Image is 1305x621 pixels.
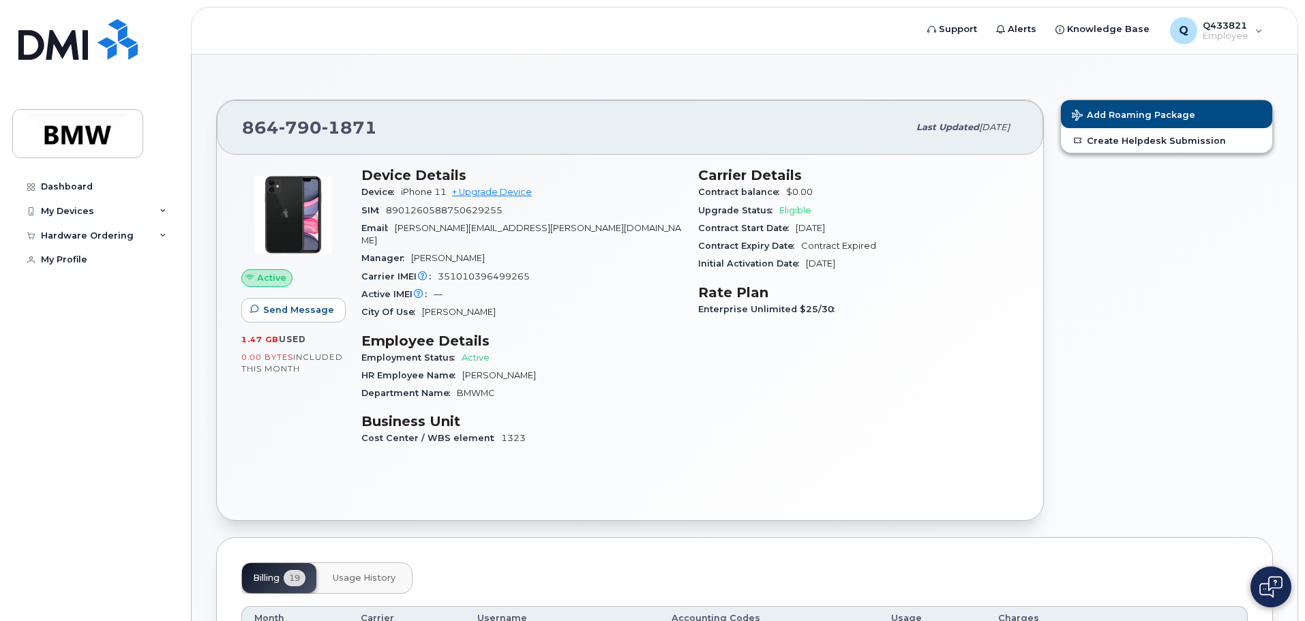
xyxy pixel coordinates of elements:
span: $0.00 [786,187,813,197]
span: [DATE] [979,122,1010,132]
button: Add Roaming Package [1061,100,1272,128]
h3: Employee Details [361,333,682,349]
h3: Rate Plan [698,284,1019,301]
h3: Device Details [361,167,682,183]
span: 1871 [322,117,377,138]
a: Create Helpdesk Submission [1061,128,1272,153]
span: [PERSON_NAME][EMAIL_ADDRESS][PERSON_NAME][DOMAIN_NAME] [361,223,681,245]
h3: Business Unit [361,413,682,429]
span: 1323 [501,433,526,443]
span: Add Roaming Package [1072,110,1195,123]
span: Active [462,352,490,363]
span: Send Message [263,303,334,316]
span: — [434,289,442,299]
span: SIM [361,205,386,215]
span: Eligible [779,205,811,215]
span: 8901260588750629255 [386,205,502,215]
img: iPhone_11.jpg [252,174,334,256]
span: Department Name [361,388,457,398]
span: 351010396499265 [438,271,530,282]
span: Active [257,271,286,284]
span: BMWMC [457,388,495,398]
a: + Upgrade Device [452,187,532,197]
span: Employment Status [361,352,462,363]
button: Send Message [241,298,346,322]
span: Cost Center / WBS element [361,433,501,443]
span: [PERSON_NAME] [462,370,536,380]
span: Contract balance [698,187,786,197]
span: Upgrade Status [698,205,779,215]
img: Open chat [1259,576,1282,598]
span: Carrier IMEI [361,271,438,282]
span: Contract Start Date [698,223,796,233]
span: 0.00 Bytes [241,352,293,362]
span: Device [361,187,401,197]
span: Enterprise Unlimited $25/30 [698,304,841,314]
span: Contract Expiry Date [698,241,801,251]
span: 1.47 GB [241,335,279,344]
span: iPhone 11 [401,187,447,197]
span: Initial Activation Date [698,258,806,269]
span: 790 [279,117,322,138]
span: 864 [242,117,377,138]
span: Contract Expired [801,241,876,251]
h3: Carrier Details [698,167,1019,183]
span: City Of Use [361,307,422,317]
span: [PERSON_NAME] [411,253,485,263]
span: Active IMEI [361,289,434,299]
span: [PERSON_NAME] [422,307,496,317]
span: [DATE] [806,258,835,269]
span: Usage History [333,573,395,584]
span: [DATE] [796,223,825,233]
span: Email [361,223,395,233]
span: used [279,334,306,344]
span: Last updated [916,122,979,132]
span: HR Employee Name [361,370,462,380]
span: Manager [361,253,411,263]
